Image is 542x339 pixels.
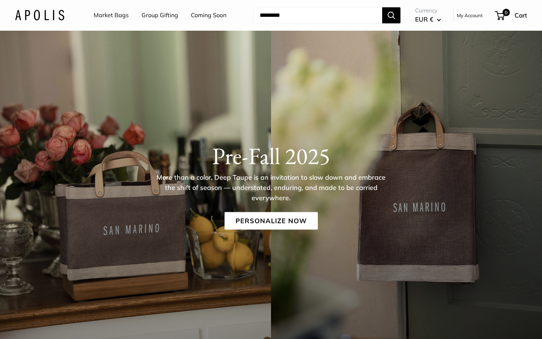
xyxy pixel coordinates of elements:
button: EUR € [415,14,441,25]
img: Apolis [15,10,64,20]
button: Search [382,7,400,23]
p: More than a color, Deep Taupe is an invitation to slow down and embrace the shift of season — und... [152,172,390,203]
h1: Pre-Fall 2025 [15,142,527,169]
a: 0 Cart [496,9,527,21]
input: Search... [254,7,382,23]
span: 0 [503,9,510,16]
a: Personalize Now [225,212,318,229]
span: EUR € [415,15,433,23]
a: My Account [457,11,483,20]
span: Currency [415,5,441,16]
a: Group Gifting [142,10,178,21]
a: Coming Soon [191,10,226,21]
span: Cart [515,11,527,19]
a: Market Bags [94,10,129,21]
